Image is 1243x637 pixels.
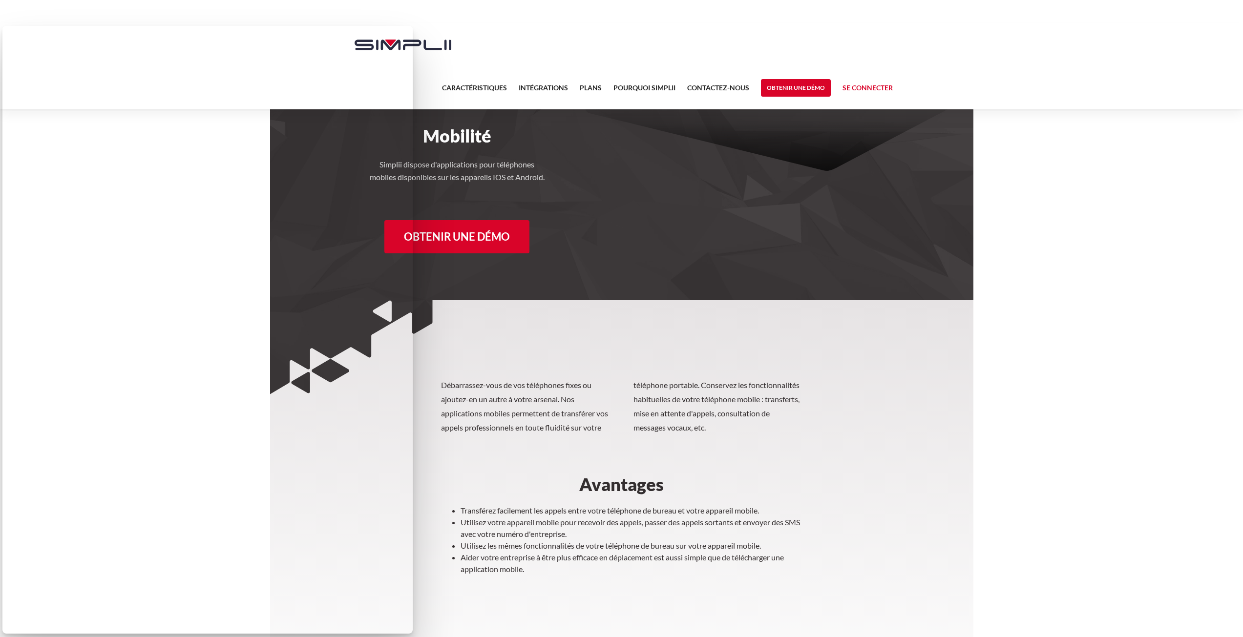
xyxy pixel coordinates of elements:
font: Caractéristiques [442,83,507,92]
font: Mobilité [423,125,491,146]
font: Pourquoi Simplii [613,83,675,92]
a: Pourquoi Simplii [613,82,675,100]
font: Obtenir une démo [767,84,825,91]
a: Se connecter [843,82,893,97]
font: Obtenir une démo [404,230,510,243]
a: Obtenir une démo [761,79,831,97]
a: Intégrations [519,82,568,100]
a: Caractéristiques [442,82,507,100]
font: Contactez-nous [687,83,749,92]
font: Transférez facilement les appels entre votre téléphone de bureau et votre appareil mobile. [461,506,759,515]
font: Plans [580,83,602,92]
font: Intégrations [519,83,568,92]
a: Contactez-nous [687,82,749,100]
font: Utilisez les mêmes fonctionnalités de votre téléphone de bureau sur votre appareil mobile. [461,541,761,550]
font: Se connecter [843,83,893,92]
font: Avantages [579,473,664,495]
font: Débarrassez-vous de vos téléphones fixes ou ajoutez-en un autre à votre arsenal. Nos applications... [441,380,800,432]
font: Aider votre entreprise à être plus efficace en déplacement est aussi simple que de télécharger un... [461,553,784,574]
a: Obtenir une démo [384,220,529,253]
a: Plans [580,82,602,100]
font: Utilisez votre appareil mobile pour recevoir des appels, passer des appels sortants et envoyer de... [461,517,800,538]
a: maison [345,23,451,66]
font: Simplii dispose d'applications pour téléphones mobiles disponibles sur les appareils IOS et Android. [370,160,545,182]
